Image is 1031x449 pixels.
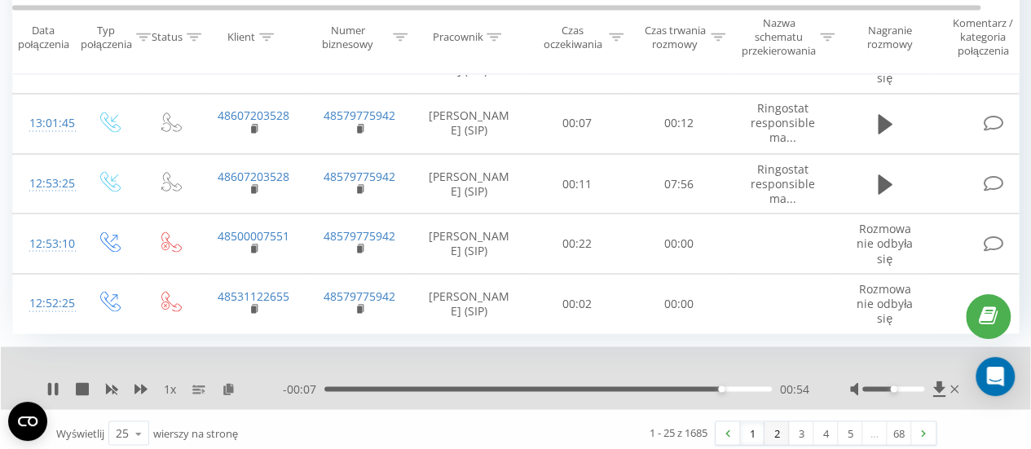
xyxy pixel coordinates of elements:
td: 07:56 [628,153,730,213]
a: 48607203528 [218,108,289,123]
a: 48579775942 [324,108,395,123]
div: Nagranie rozmowy [850,24,929,51]
div: Czas oczekiwania [540,24,605,51]
td: [PERSON_NAME] (SIP) [412,94,527,154]
span: - 00:07 [283,381,324,397]
td: 00:00 [628,213,730,274]
span: Ringostat responsible ma... [751,100,815,145]
td: [PERSON_NAME] (SIP) [412,273,527,333]
div: … [862,421,887,444]
a: 48579775942 [324,227,395,243]
div: Czas trwania rozmowy [642,24,707,51]
div: 13:01:45 [29,108,62,139]
div: Accessibility label [890,385,897,392]
span: 1 x [164,381,176,397]
span: Ringostat responsible ma... [751,161,815,205]
td: 00:00 [628,273,730,333]
a: 48531122655 [218,288,289,303]
a: 68 [887,421,911,444]
div: 12:52:25 [29,287,62,319]
div: Numer biznesowy [306,24,390,51]
td: [PERSON_NAME] (SIP) [412,213,527,274]
span: 00:54 [780,381,809,397]
span: Rozmowa nie odbyła się [857,220,913,265]
div: Open Intercom Messenger [976,357,1015,396]
td: 00:12 [628,94,730,154]
a: 48607203528 [218,168,289,183]
a: 4 [813,421,838,444]
span: Rozmowa nie odbyła się [857,40,913,85]
div: 12:53:25 [29,167,62,199]
td: [PERSON_NAME] (SIP) [412,153,527,213]
span: Wyświetlij [56,425,104,440]
a: 1 [740,421,764,444]
div: 12:53:10 [29,227,62,259]
a: 48579775942 [324,168,395,183]
div: Pracownik [432,31,482,45]
div: Data połączenia [13,24,73,51]
div: Nazwa schematu przekierowania [742,17,816,59]
td: 00:22 [527,213,628,274]
div: Typ połączenia [81,24,132,51]
span: wierszy na stronę [153,425,238,440]
a: 48579775942 [324,288,395,303]
td: 00:11 [527,153,628,213]
a: 2 [764,421,789,444]
a: 5 [838,421,862,444]
span: Rozmowa nie odbyła się [857,280,913,325]
td: 00:07 [527,94,628,154]
div: Komentarz / kategoria połączenia [936,17,1031,59]
a: 48500007551 [218,227,289,243]
button: Open CMP widget [8,402,47,441]
div: 1 - 25 z 1685 [650,424,707,440]
div: Accessibility label [718,385,725,392]
td: 00:02 [527,273,628,333]
div: Klient [227,31,255,45]
div: Status [152,31,183,45]
a: 3 [789,421,813,444]
div: 25 [116,425,129,441]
